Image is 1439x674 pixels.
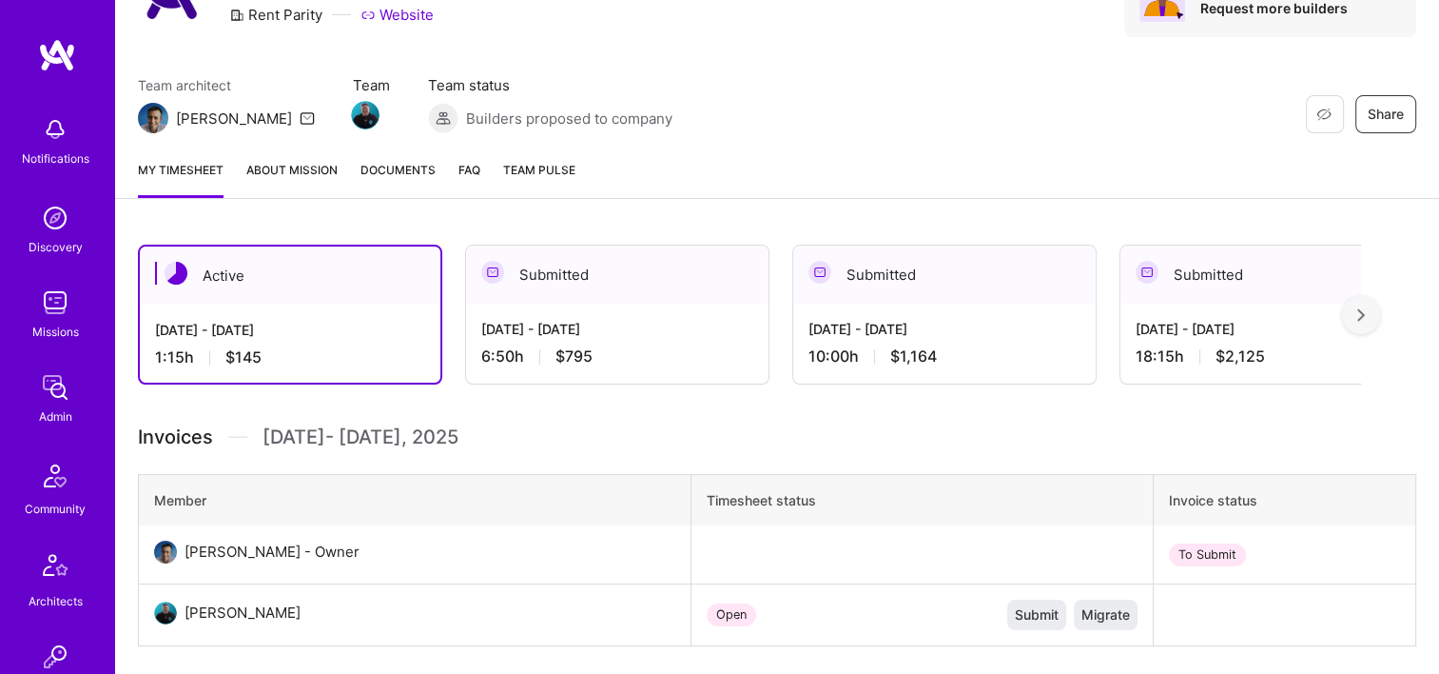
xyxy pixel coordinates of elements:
img: Builders proposed to company [428,103,458,133]
a: Documents [360,160,436,198]
div: Submitted [466,246,768,304]
th: Timesheet status [690,475,1153,526]
img: Community [32,453,78,499]
a: Team Member Avatar [353,99,378,131]
div: 6:50 h [481,347,753,367]
img: User Avatar [154,541,177,564]
div: [DATE] - [DATE] [808,319,1080,339]
button: Migrate [1074,600,1138,630]
img: Architects [32,545,78,591]
div: Submitted [1120,246,1423,304]
span: Team [353,75,390,95]
div: [PERSON_NAME] [185,602,301,624]
button: Submit [1007,600,1066,630]
div: [PERSON_NAME] [176,109,292,129]
img: bell [36,110,74,149]
i: icon Mail [300,110,315,126]
th: Invoice status [1153,475,1415,526]
a: About Mission [246,160,338,198]
div: 1:15 h [155,347,425,367]
div: [DATE] - [DATE] [155,320,425,340]
span: [DATE] - [DATE] , 2025 [263,423,458,451]
div: Discovery [29,237,83,257]
img: Submitted [808,261,831,284]
div: Active [140,247,440,305]
div: Community [25,499,86,519]
div: Architects [29,591,83,611]
div: [DATE] - [DATE] [1136,319,1408,339]
div: Rent Parity [229,5,322,25]
div: [PERSON_NAME] - Owner [185,541,360,564]
span: $1,164 [890,347,937,367]
img: discovery [36,199,74,237]
span: Builders proposed to company [466,109,672,129]
img: User Avatar [154,602,177,624]
div: 18:15 h [1136,347,1408,367]
th: Member [139,475,691,526]
span: $2,125 [1215,347,1265,367]
a: Website [360,5,434,25]
span: Team Pulse [503,163,575,177]
div: Notifications [22,149,89,168]
img: teamwork [36,284,74,322]
div: Submitted [793,246,1096,304]
span: Share [1368,105,1404,124]
i: icon CompanyGray [229,8,244,23]
img: Team Member Avatar [351,101,379,129]
span: Team architect [138,75,315,95]
span: Documents [360,160,436,180]
span: Team status [428,75,672,95]
div: Open [707,604,756,626]
img: logo [38,38,76,72]
div: Admin [39,406,72,426]
img: Divider [228,423,247,451]
span: $145 [225,347,262,367]
button: Share [1355,95,1416,133]
img: right [1357,308,1365,322]
div: To Submit [1169,544,1246,566]
span: Invoices [138,423,213,451]
img: admin teamwork [36,368,74,406]
div: [DATE] - [DATE] [481,319,753,339]
span: Submit [1015,605,1059,624]
a: My timesheet [138,160,224,198]
i: icon EyeClosed [1316,107,1332,122]
div: Missions [32,322,79,342]
img: Active [165,262,187,285]
a: Team Pulse [503,160,575,198]
span: $795 [555,347,593,367]
img: Team Architect [138,103,168,133]
img: Submitted [481,261,504,284]
img: Submitted [1136,261,1158,284]
a: FAQ [458,160,480,198]
div: 10:00 h [808,347,1080,367]
span: Migrate [1081,605,1130,624]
